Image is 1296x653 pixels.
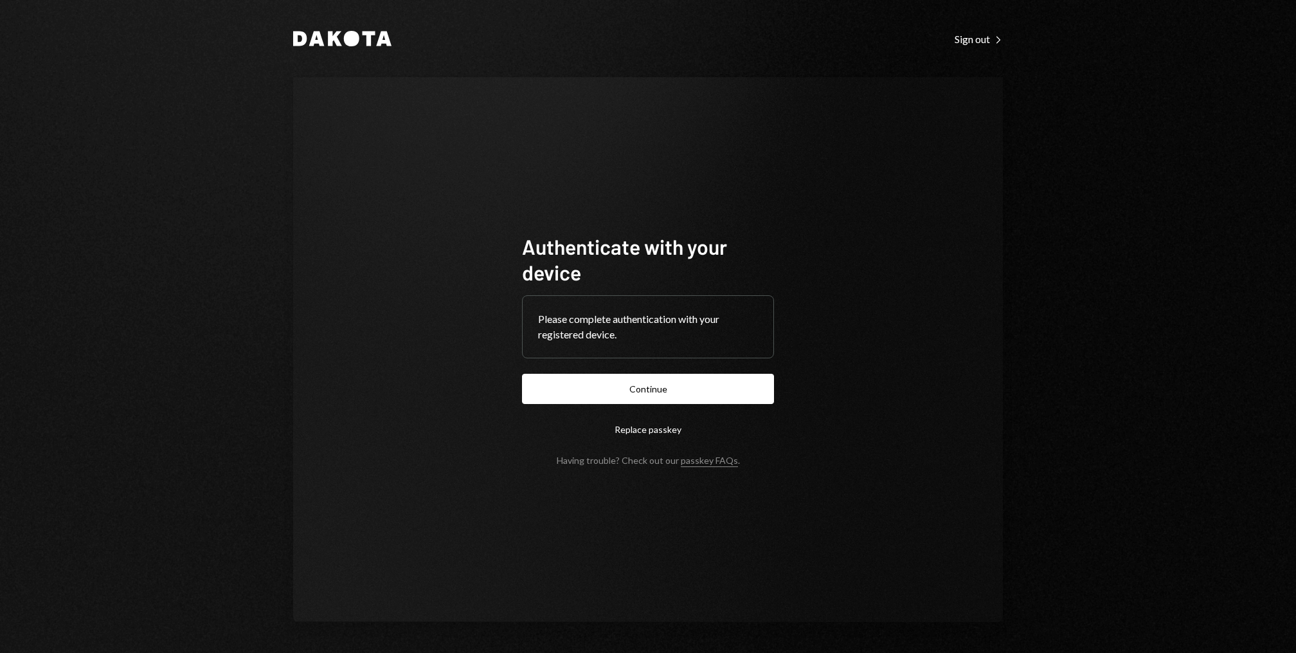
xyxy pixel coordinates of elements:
[955,32,1003,46] a: Sign out
[538,311,758,342] div: Please complete authentication with your registered device.
[522,234,774,285] h1: Authenticate with your device
[955,33,1003,46] div: Sign out
[557,455,740,466] div: Having trouble? Check out our .
[522,414,774,445] button: Replace passkey
[681,455,738,467] a: passkey FAQs
[522,374,774,404] button: Continue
